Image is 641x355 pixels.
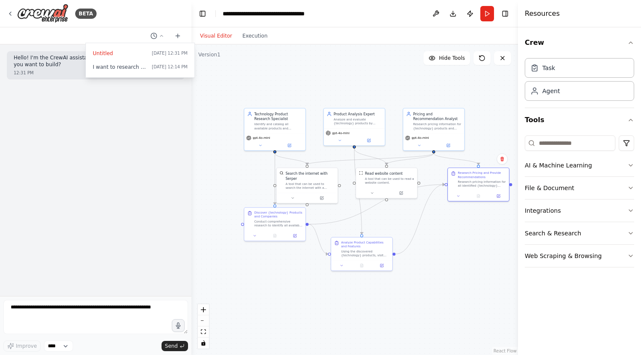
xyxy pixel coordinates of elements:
[542,64,555,72] div: Task
[351,263,372,269] button: No output available
[276,167,338,203] div: SerperDevToolSearch the internet with SerperA tool that can be used to search the internet with a...
[468,193,489,199] button: No output available
[197,8,209,20] button: Hide left sidebar
[152,64,188,70] span: [DATE] 12:14 PM
[525,177,634,199] button: File & Document
[309,222,328,256] g: Edge from e92876f8-660a-437f-9842-23cd5b6b6e32 to fc723384-6623-48e4-a298-b0efa858c682
[499,8,511,20] button: Hide right sidebar
[439,55,465,62] span: Hide Tools
[525,108,634,132] button: Tools
[309,182,444,227] g: Edge from e92876f8-660a-437f-9842-23cd5b6b6e32 to d8cc4f7d-68af-4a66-ab67-2f83a6789572
[244,207,306,241] div: Discover {technology} Products and CompaniesConduct comprehensive research to identify all availa...
[152,50,188,57] span: [DATE] 12:31 PM
[525,55,634,108] div: Crew
[285,182,335,190] div: A tool that can be used to search the internet with a search_query. Supports different search typ...
[265,233,285,239] button: No output available
[331,237,393,271] div: Analyze Product Capabilities and FeaturesUsing the discovered {technology} products, visit each p...
[365,171,403,176] div: Read website content
[323,108,385,146] div: Product Analysis ExpertAnalyze and evaluate {technology} products by examining their websites, do...
[198,304,209,349] div: React Flow controls
[198,51,221,58] div: Version 1
[356,167,418,199] div: ScrapeWebsiteToolRead website contentA tool that can be used to read a website content.
[352,148,364,234] g: Edge from f98b74e1-8a2c-4eb1-8e19-93e8c1f0b078 to fc723384-6623-48e4-a298-b0efa858c682
[198,326,209,337] button: fit view
[542,87,560,95] div: Agent
[497,153,508,164] button: Delete node
[285,171,335,181] div: Search the internet with Serper
[396,182,445,256] g: Edge from fc723384-6623-48e4-a298-b0efa858c682 to d8cc4f7d-68af-4a66-ab67-2f83a6789572
[254,211,303,219] div: Discover {technology} Products and Companies
[198,337,209,349] button: toggle interactivity
[275,142,303,148] button: Open in side panel
[254,220,303,228] div: Conduct comprehensive research to identify all available products and companies in the {technolog...
[525,9,560,19] h4: Resources
[237,31,273,41] button: Execution
[413,111,462,121] div: Pricing and Recommendation Analyst
[525,154,634,176] button: AI & Machine Learning
[355,138,383,144] button: Open in side panel
[413,122,462,130] div: Research pricing information for {technology} products and provide strategic recommendations base...
[286,233,303,239] button: Open in side panel
[198,304,209,315] button: zoom in
[89,60,191,74] button: I want to research all of the product available for a specific technology. This includes finding ...
[373,263,390,269] button: Open in side panel
[93,50,148,57] span: Untitled
[447,167,509,202] div: Research Pricing and Provide RecommendationsResearch pricing information for all identified {tech...
[359,171,363,175] img: ScrapeWebsiteTool
[253,136,270,140] span: gpt-4o-mini
[423,51,470,65] button: Hide Tools
[341,249,389,258] div: Using the discovered {technology} products, visit each product's website and documentation to ana...
[272,153,277,205] g: Edge from 5fc82907-51e9-4d46-b2ec-8309fc73ed7b to e92876f8-660a-437f-9842-23cd5b6b6e32
[412,136,429,140] span: gpt-4o-mini
[525,200,634,222] button: Integrations
[525,31,634,55] button: Crew
[525,222,634,244] button: Search & Research
[195,31,237,41] button: Visual Editor
[332,131,350,135] span: gpt-4o-mini
[93,64,148,70] span: I want to research all of the product available for a specific technology. This includes finding ...
[244,108,306,151] div: Technology Product Research SpecialistIdentify and catalog all available products and companies i...
[279,171,283,175] img: SerperDevTool
[223,9,305,18] nav: breadcrumb
[494,349,517,353] a: React Flow attribution
[525,132,634,274] div: Tools
[198,315,209,326] button: zoom out
[308,195,336,201] button: Open in side panel
[89,47,191,60] button: Untitled[DATE] 12:31 PM
[525,245,634,267] button: Web Scraping & Browsing
[403,108,465,151] div: Pricing and Recommendation AnalystResearch pricing information for {technology} products and prov...
[254,122,303,130] div: Identify and catalog all available products and companies in the {technology} space by conducting...
[458,171,506,179] div: Research Pricing and Provide Recommendations
[254,111,303,121] div: Technology Product Research Specialist
[384,153,436,165] g: Edge from 35dcfc21-4a3b-4a18-9d0f-8c48ce96e964 to bd1f4ead-d66f-4c82-9ea0-48d00057dddf
[334,111,382,117] div: Product Analysis Expert
[387,190,415,196] button: Open in side panel
[431,153,481,165] g: Edge from 35dcfc21-4a3b-4a18-9d0f-8c48ce96e964 to d8cc4f7d-68af-4a66-ab67-2f83a6789572
[490,193,507,199] button: Open in side panel
[365,177,414,185] div: A tool that can be used to read a website content.
[305,153,436,165] g: Edge from 35dcfc21-4a3b-4a18-9d0f-8c48ce96e964 to c475e704-b6d0-4867-89f9-60800301b422
[341,241,389,249] div: Analyze Product Capabilities and Features
[334,117,382,126] div: Analyze and evaluate {technology} products by examining their websites, documentation, and availa...
[458,180,506,188] div: Research pricing information for all identified {technology} products by searching for pricing pa...
[272,153,309,165] g: Edge from 5fc82907-51e9-4d46-b2ec-8309fc73ed7b to c475e704-b6d0-4867-89f9-60800301b422
[434,142,462,148] button: Open in side panel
